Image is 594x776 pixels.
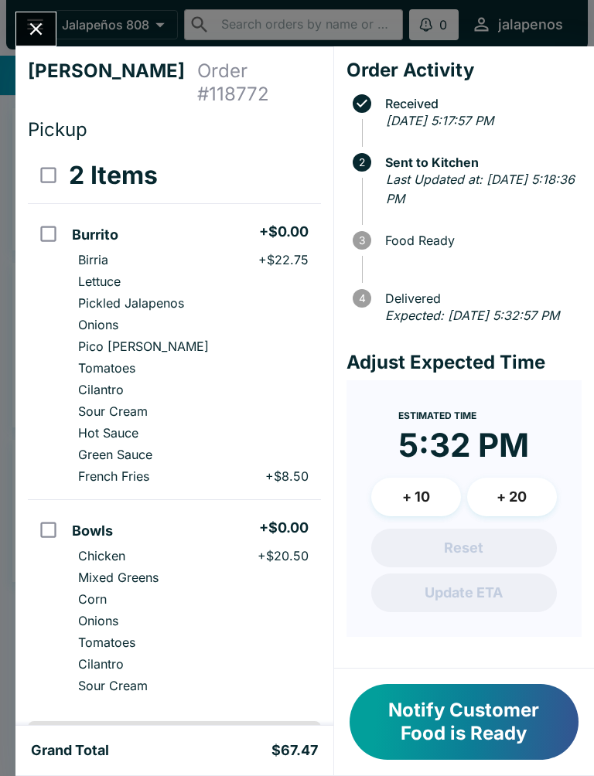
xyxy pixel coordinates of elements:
[78,425,138,441] p: Hot Sauce
[78,403,148,419] p: Sour Cream
[78,635,135,650] p: Tomatoes
[377,155,582,169] span: Sent to Kitchen
[197,60,321,106] h4: Order # 118772
[398,410,476,421] span: Estimated Time
[78,339,209,354] p: Pico [PERSON_NAME]
[78,656,124,672] p: Cilantro
[265,468,309,484] p: + $8.50
[358,292,365,305] text: 4
[359,234,365,247] text: 3
[78,548,125,563] p: Chicken
[371,478,461,516] button: + 10
[72,226,118,244] h5: Burrito
[258,548,309,563] p: + $20.50
[377,291,582,305] span: Delivered
[16,12,56,46] button: Close
[346,59,582,82] h4: Order Activity
[69,160,158,191] h3: 2 Items
[28,118,87,141] span: Pickup
[78,447,152,462] p: Green Sauce
[346,351,582,374] h4: Adjust Expected Time
[271,741,318,760] h5: $67.47
[78,252,108,267] p: Birria
[78,570,159,585] p: Mixed Greens
[259,519,309,537] h5: + $0.00
[78,317,118,332] p: Onions
[78,468,149,484] p: French Fries
[78,360,135,376] p: Tomatoes
[259,223,309,241] h5: + $0.00
[78,613,118,628] p: Onions
[28,60,197,106] h4: [PERSON_NAME]
[359,156,365,168] text: 2
[386,113,493,128] em: [DATE] 5:17:57 PM
[72,522,113,540] h5: Bowls
[28,148,321,709] table: orders table
[385,308,559,323] em: Expected: [DATE] 5:32:57 PM
[78,382,124,397] p: Cilantro
[78,295,184,311] p: Pickled Jalapenos
[78,678,148,693] p: Sour Cream
[31,741,109,760] h5: Grand Total
[386,172,575,207] em: Last Updated at: [DATE] 5:18:36 PM
[258,252,309,267] p: + $22.75
[350,684,579,760] button: Notify Customer Food is Ready
[377,233,582,247] span: Food Ready
[78,274,121,289] p: Lettuce
[78,591,107,607] p: Corn
[398,425,529,465] time: 5:32 PM
[467,478,557,516] button: + 20
[377,97,582,111] span: Received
